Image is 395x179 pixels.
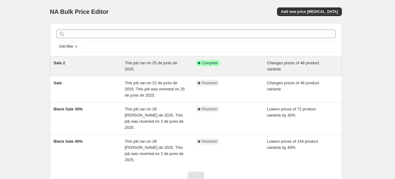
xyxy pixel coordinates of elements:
button: Add filter [56,43,81,50]
span: Add new price [MEDICAL_DATA] [281,9,338,14]
span: Add filter [59,44,73,49]
span: This job ran on 22 de junio de 2025. This job was reverted on 25 de junio de 2025. [125,81,185,97]
button: Add new price [MEDICAL_DATA] [277,7,342,16]
span: Reverted [202,107,217,112]
span: Complete [202,61,218,66]
span: Black Sale 30% [54,107,83,111]
span: Reverted [202,139,217,144]
span: NA Bulk Price Editor [50,8,109,15]
span: This job ran on 28 [PERSON_NAME] de 2025. This job was reverted on 2 de junio de 2025. [125,139,184,162]
span: This job ran on 28 [PERSON_NAME] de 2025. This job was reverted on 2 de junio de 2025. [125,107,184,130]
span: Black Sale 40% [54,139,83,144]
span: Sale [54,81,62,85]
span: Changes prices of 48 product variants [267,61,319,71]
span: Sale 2 [54,61,65,65]
span: Reverted [202,81,217,86]
span: Lowers prices of 72 product variants by 30% [267,107,316,117]
span: This job ran on 25 de junio de 2025. [125,61,177,71]
span: Changes prices of 48 product variants [267,81,319,91]
span: Lowers prices of 144 product variants by 40% [267,139,318,150]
